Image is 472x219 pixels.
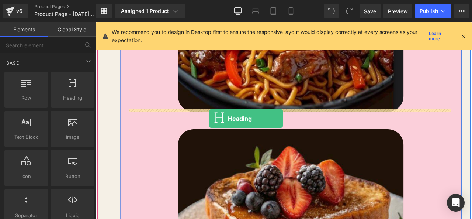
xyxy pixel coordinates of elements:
[415,4,451,18] button: Publish
[34,4,108,10] a: Product Pages
[53,133,92,141] span: Image
[324,4,339,18] button: Undo
[282,4,300,18] a: Mobile
[420,8,438,14] span: Publish
[7,94,46,102] span: Row
[454,4,469,18] button: More
[96,4,112,18] a: New Library
[7,133,46,141] span: Text Block
[48,22,96,37] a: Global Style
[388,7,408,15] span: Preview
[7,172,46,180] span: Icon
[53,94,92,102] span: Heading
[6,59,20,66] span: Base
[447,194,465,212] div: Open Intercom Messenger
[53,172,92,180] span: Button
[364,7,376,15] span: Save
[247,4,264,18] a: Laptop
[342,4,357,18] button: Redo
[264,4,282,18] a: Tablet
[15,6,24,16] div: v6
[383,4,412,18] a: Preview
[426,32,454,41] a: Learn more
[229,4,247,18] a: Desktop
[121,7,179,15] div: Assigned 1 Product
[112,28,426,44] p: We recommend you to design in Desktop first to ensure the responsive layout would display correct...
[3,4,28,18] a: v6
[34,11,94,17] span: Product Page - [DATE] 12:25:00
